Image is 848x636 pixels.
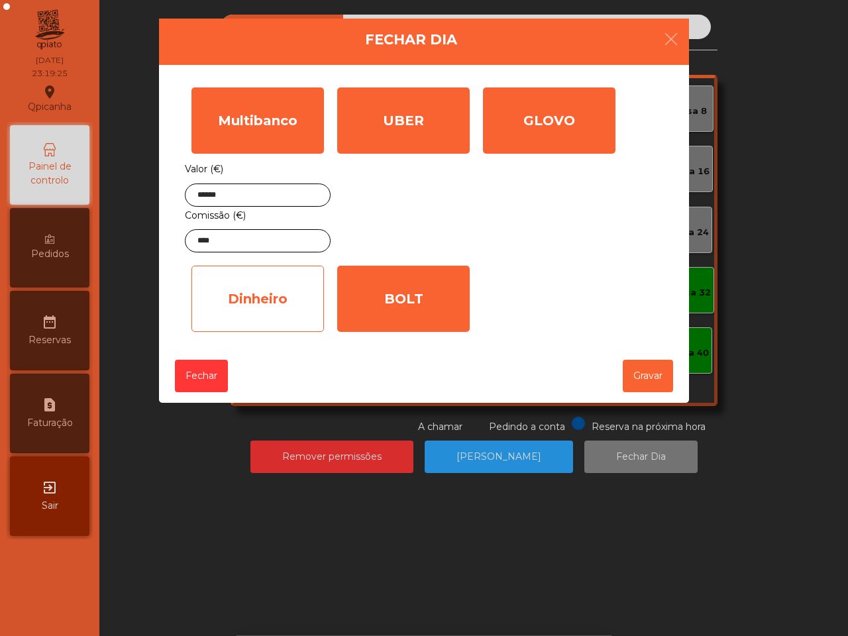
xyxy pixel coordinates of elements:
[185,160,223,178] label: Valor (€)
[365,30,457,50] h4: Fechar Dia
[185,207,246,225] label: Comissão (€)
[623,360,673,392] button: Gravar
[191,266,324,332] div: Dinheiro
[337,87,470,154] div: UBER
[175,360,228,392] button: Fechar
[337,266,470,332] div: BOLT
[191,87,324,154] div: Multibanco
[483,87,615,154] div: GLOVO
